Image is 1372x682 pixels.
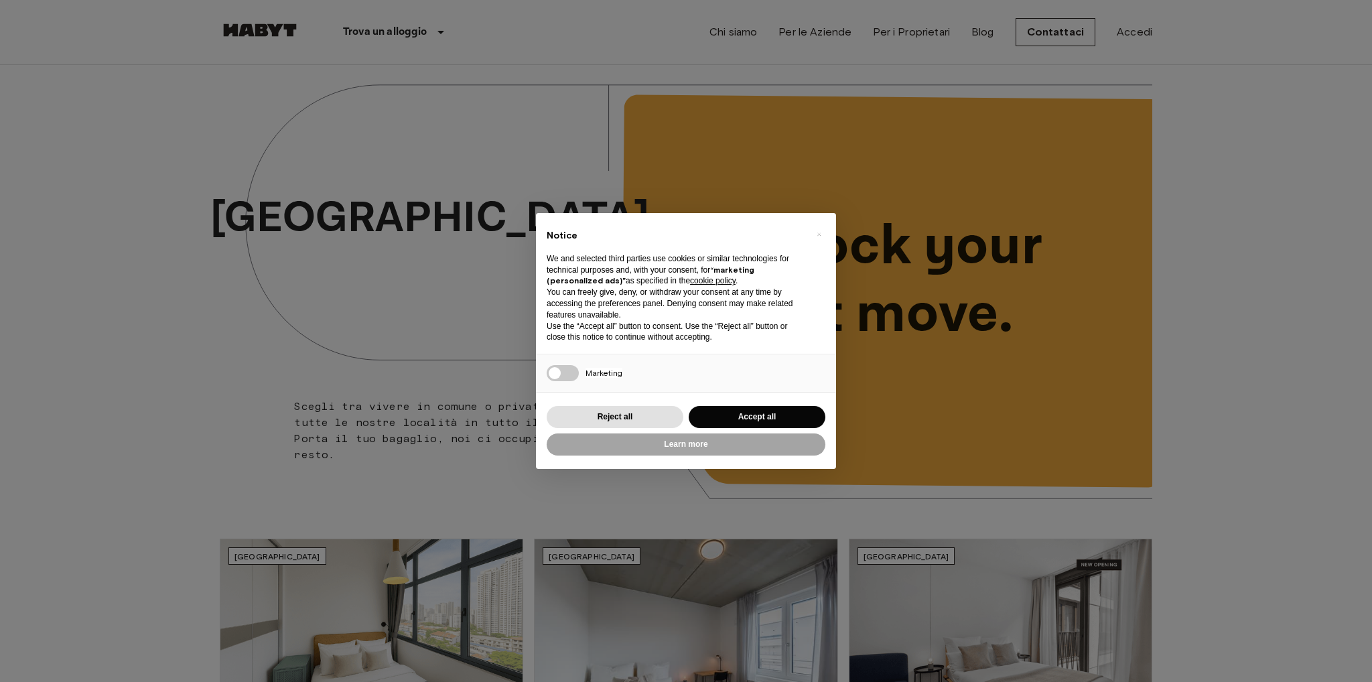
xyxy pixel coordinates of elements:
span: Marketing [586,368,622,378]
p: Use the “Accept all” button to consent. Use the “Reject all” button or close this notice to conti... [547,321,804,344]
button: Accept all [689,406,825,428]
a: cookie policy [690,276,736,285]
button: Reject all [547,406,683,428]
p: You can freely give, deny, or withdraw your consent at any time by accessing the preferences pane... [547,287,804,320]
span: × [817,226,821,243]
strong: “marketing (personalized ads)” [547,265,754,286]
button: Learn more [547,433,825,456]
h2: Notice [547,229,804,243]
p: We and selected third parties use cookies or similar technologies for technical purposes and, wit... [547,253,804,287]
button: Close this notice [808,224,829,245]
